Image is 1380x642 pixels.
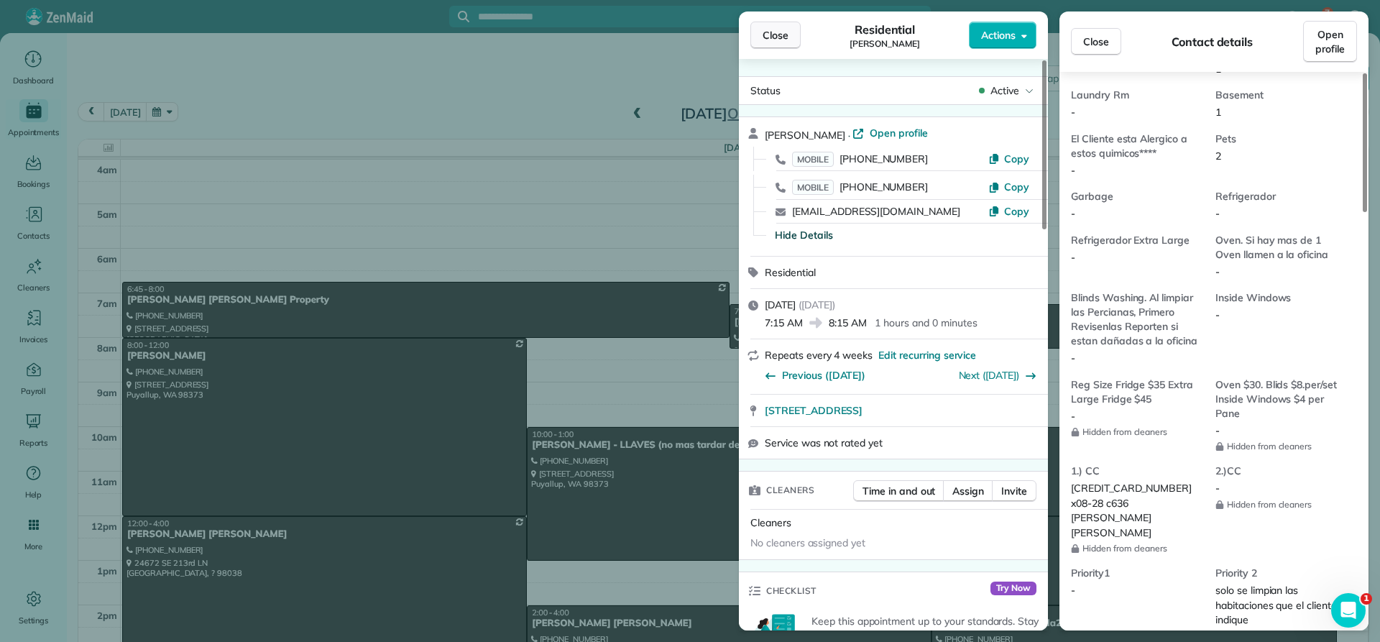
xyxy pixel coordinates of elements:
[850,38,920,50] span: [PERSON_NAME]
[1071,290,1204,348] span: Blinds Washing. Al limpiar las Percianas, Primero Revisenlas Reporten si estan dañadas a la oficina
[765,266,816,279] span: Residential
[765,349,873,362] span: Repeats every 4 weeks
[765,298,796,311] span: [DATE]
[829,316,867,330] span: 8:15 AM
[1071,566,1204,580] span: Priority1
[952,484,984,498] span: Assign
[1001,484,1027,498] span: Invite
[750,84,781,97] span: Status
[750,536,865,549] span: No cleaners assigned yet
[852,126,928,140] a: Open profile
[1071,88,1204,102] span: Laundry Rm
[839,180,928,193] span: [PHONE_NUMBER]
[1215,424,1220,437] span: -
[959,369,1020,382] a: Next ([DATE])
[1215,265,1220,278] span: -
[765,316,803,330] span: 7:15 AM
[1315,27,1345,56] span: Open profile
[1083,35,1109,49] span: Close
[1215,566,1348,580] span: Priority 2
[959,368,1037,382] button: Next ([DATE])
[1071,352,1075,364] span: -
[853,480,944,502] button: Time in and out
[1215,233,1348,262] span: Oven. Si hay mas de 1 Oven llamen a la oficina
[943,480,993,502] button: Assign
[1215,308,1220,321] span: -
[750,516,791,529] span: Cleaners
[988,152,1029,166] button: Copy
[1215,106,1221,119] span: 1
[1215,464,1348,478] span: 2.)CC
[799,298,835,311] span: ( [DATE] )
[765,129,845,142] span: [PERSON_NAME]
[990,582,1036,596] span: Try Now
[1071,543,1204,554] span: Hidden from cleaners
[1071,189,1204,203] span: Garbage
[862,484,935,498] span: Time in and out
[1071,164,1075,177] span: -
[1215,290,1348,305] span: Inside Windows
[1361,593,1372,605] span: 1
[765,436,883,450] span: Service was not rated yet
[1004,180,1029,193] span: Copy
[792,180,834,195] span: MOBILE
[1071,233,1204,247] span: Refrigerador Extra Large
[1071,251,1075,264] span: -
[1215,377,1348,421] span: Oven $30. Blids $8.per/set Inside Windows $4 per Pane
[782,368,865,382] span: Previous ([DATE])
[1215,441,1348,452] span: Hidden from cleaners
[792,205,960,218] a: [EMAIL_ADDRESS][DOMAIN_NAME]
[988,204,1029,219] button: Copy
[775,228,833,242] button: Hide Details
[981,28,1016,42] span: Actions
[1215,207,1220,220] span: -
[765,403,1039,418] a: [STREET_ADDRESS]
[988,180,1029,194] button: Copy
[1071,410,1075,423] span: -
[1215,150,1221,162] span: 2
[878,348,976,362] span: Edit recurring service
[1071,377,1204,406] span: Reg Size Fridge $35 Extra Large Fridge $45
[1071,28,1121,55] button: Close
[1215,132,1348,146] span: Pets
[875,316,977,330] p: 1 hours and 0 minutes
[792,152,928,166] a: MOBILE[PHONE_NUMBER]
[839,152,928,165] span: [PHONE_NUMBER]
[1004,152,1029,165] span: Copy
[1071,207,1075,220] span: -
[870,126,928,140] span: Open profile
[766,483,814,497] span: Cleaners
[1071,426,1204,438] span: Hidden from cleaners
[1215,499,1348,510] span: Hidden from cleaners
[766,584,816,598] span: Checklist
[845,129,853,141] span: ·
[1215,88,1348,102] span: Basement
[1303,21,1357,63] a: Open profile
[990,83,1019,98] span: Active
[1071,63,1075,75] span: -
[1071,106,1075,119] span: -
[765,403,862,418] span: [STREET_ADDRESS]
[1004,205,1029,218] span: Copy
[992,480,1036,502] button: Invite
[1215,63,1221,75] span: 1
[1172,33,1253,50] span: Contact details
[1215,584,1351,626] span: solo se limpian las habitaciones que el cliente le indique
[1331,593,1366,628] iframe: Intercom live chat
[792,180,928,194] a: MOBILE[PHONE_NUMBER]
[750,22,801,49] button: Close
[1071,464,1204,478] span: 1.) CC
[792,152,834,167] span: MOBILE
[1215,482,1220,495] span: -
[855,21,916,38] span: Residential
[1215,189,1348,203] span: Refrigerador
[1071,132,1204,160] span: El Cliente esta Alergico a estos quimicos****
[765,368,865,382] button: Previous ([DATE])
[1071,482,1195,539] span: [CREDIT_CARD_NUMBER] x08-28 c636 [PERSON_NAME] [PERSON_NAME]
[1071,584,1075,597] span: -
[763,28,788,42] span: Close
